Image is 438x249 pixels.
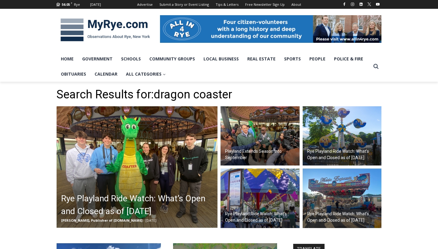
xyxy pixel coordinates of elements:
[61,218,142,223] span: [PERSON_NAME], Publisher of [DOMAIN_NAME]
[90,67,122,82] a: Calendar
[145,51,199,67] a: Community Groups
[221,106,300,166] a: Playland Extends Season Into September
[62,2,70,7] span: 56.05
[280,51,305,67] a: Sports
[374,1,381,8] a: YouTube
[122,67,170,82] a: All Categories
[303,169,382,228] img: (PHOTO: The Music Express ride at Rye Playland. File photo.)
[57,51,78,67] a: Home
[145,218,156,223] span: [DATE]
[303,106,382,166] img: (PHOTO: The Sun & Moon ride at Kiddyland in Rye Playland. File photo 2024. Credit: Alex Lee.)
[221,106,300,166] img: (PHOTO: Westchester County Executive Ken Jenkins speaks with local media during a Playland Park w...
[370,61,381,72] button: View Search Form
[366,1,373,8] a: X
[57,67,90,82] a: Obituaries
[74,2,80,7] div: Rye
[243,51,280,67] a: Real Estate
[307,148,380,161] h2: Rye Playland Ride Watch: What’s Open and Closed as of [DATE]
[307,211,380,223] h2: Rye Playland Ride Watch: What’s Open and Closed as of [DATE]
[117,51,145,67] a: Schools
[160,15,381,43] img: All in for Rye
[90,2,101,7] div: [DATE]
[349,1,356,8] a: Instagram
[341,1,348,8] a: Facebook
[330,51,367,67] a: Police & Fire
[154,88,232,101] span: dragon coaster
[57,106,217,228] a: Rye Playland Ride Watch: What’s Open and Closed as of [DATE] [PERSON_NAME], Publisher of [DOMAIN_...
[61,192,216,218] h2: Rye Playland Ride Watch: What’s Open and Closed as of [DATE]
[303,106,382,166] a: Rye Playland Ride Watch: What’s Open and Closed as of [DATE]
[199,51,243,67] a: Local Business
[305,51,330,67] a: People
[143,218,144,223] span: -
[303,169,382,228] a: Rye Playland Ride Watch: What’s Open and Closed as of [DATE]
[57,14,154,46] img: MyRye.com
[126,71,166,77] span: All Categories
[225,211,298,223] h2: Rye Playland Ride Watch: What’s Open and Closed as of [DATE]
[71,1,72,5] span: F
[221,169,300,228] img: (PHOTO: The Motorcycle Jump ride in the Kiddyland section of Rye Playland. File photo 2024. Credi...
[57,51,370,82] nav: Primary Navigation
[57,106,217,228] img: (PHOTO: MyRye.com interns from Rye High School with Coaster the Dragon during a Playland Park med...
[357,1,365,8] a: Linkedin
[225,148,298,161] h2: Playland Extends Season Into September
[221,169,300,228] a: Rye Playland Ride Watch: What’s Open and Closed as of [DATE]
[78,51,117,67] a: Government
[57,88,381,102] h1: Search Results for:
